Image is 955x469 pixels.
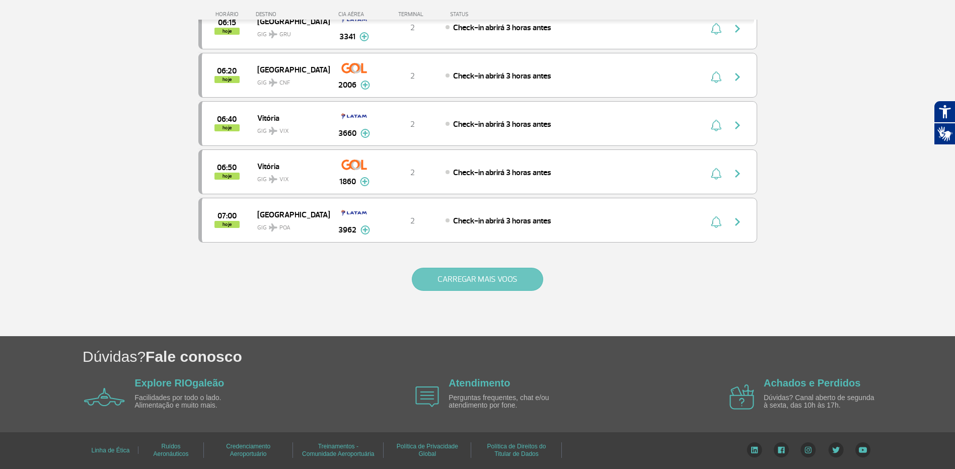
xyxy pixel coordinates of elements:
[279,79,290,88] span: CNF
[214,28,240,35] span: hoje
[279,30,291,39] span: GRU
[380,11,445,18] div: TERMINAL
[217,67,237,74] span: 2025-10-02 06:20:00
[731,168,744,180] img: seta-direita-painel-voo.svg
[828,442,844,457] img: Twitter
[410,71,415,81] span: 2
[257,73,322,88] span: GIG
[279,223,290,232] span: POA
[934,123,955,145] button: Abrir tradutor de língua de sinais.
[453,119,551,129] span: Check-in abrirá 3 horas antes
[711,168,721,180] img: sino-painel-voo.svg
[934,101,955,145] div: Plugin de acessibilidade da Hand Talk.
[410,119,415,129] span: 2
[453,23,551,33] span: Check-in abrirá 3 horas antes
[711,119,721,131] img: sino-painel-voo.svg
[449,394,564,410] p: Perguntas frequentes, chat e/ou atendimento por fone.
[154,439,189,461] a: Ruídos Aeronáuticos
[747,442,762,457] img: LinkedIn
[257,63,322,76] span: [GEOGRAPHIC_DATA]
[84,388,125,406] img: airplane icon
[410,168,415,178] span: 2
[711,71,721,83] img: sino-painel-voo.svg
[269,79,277,87] img: destiny_airplane.svg
[269,127,277,135] img: destiny_airplane.svg
[135,394,251,410] p: Facilidades por todo o lado. Alimentação e muito mais.
[217,164,237,171] span: 2025-10-02 06:50:00
[338,127,356,139] span: 3660
[731,23,744,35] img: seta-direita-painel-voo.svg
[302,439,374,461] a: Treinamentos - Comunidade Aeroportuária
[217,212,237,219] span: 2025-10-02 07:00:00
[214,173,240,180] span: hoje
[731,119,744,131] img: seta-direita-painel-voo.svg
[711,216,721,228] img: sino-painel-voo.svg
[218,19,236,26] span: 2025-10-02 06:15:00
[453,71,551,81] span: Check-in abrirá 3 horas antes
[800,442,816,457] img: Instagram
[257,218,322,232] span: GIG
[279,127,289,136] span: VIX
[257,121,322,136] span: GIG
[855,442,870,457] img: YouTube
[269,223,277,231] img: destiny_airplane.svg
[360,129,370,138] img: mais-info-painel-voo.svg
[731,216,744,228] img: seta-direita-painel-voo.svg
[360,225,370,234] img: mais-info-painel-voo.svg
[711,23,721,35] img: sino-painel-voo.svg
[214,221,240,228] span: hoje
[135,377,225,388] a: Explore RIOgaleão
[91,443,129,457] a: Linha de Ética
[269,30,277,38] img: destiny_airplane.svg
[339,176,356,188] span: 1860
[764,377,860,388] a: Achados e Perdidos
[731,71,744,83] img: seta-direita-painel-voo.svg
[774,442,789,457] img: Facebook
[256,11,329,18] div: DESTINO
[217,116,237,123] span: 2025-10-02 06:40:00
[729,384,754,410] img: airplane icon
[445,11,527,18] div: STATUS
[279,175,289,184] span: VIX
[338,79,356,91] span: 2006
[415,386,439,407] img: airplane icon
[359,32,369,41] img: mais-info-painel-voo.svg
[397,439,458,461] a: Política de Privacidade Global
[257,208,322,221] span: [GEOGRAPHIC_DATA]
[360,177,370,186] img: mais-info-painel-voo.svg
[269,175,277,183] img: destiny_airplane.svg
[339,31,355,43] span: 3341
[83,346,955,367] h1: Dúvidas?
[257,170,322,184] span: GIG
[257,25,322,39] span: GIG
[412,268,543,291] button: CARREGAR MAIS VOOS
[934,101,955,123] button: Abrir recursos assistivos.
[764,394,879,410] p: Dúvidas? Canal aberto de segunda à sexta, das 10h às 17h.
[487,439,546,461] a: Política de Direitos do Titular de Dados
[338,224,356,236] span: 3962
[410,23,415,33] span: 2
[449,377,510,388] a: Atendimento
[329,11,380,18] div: CIA AÉREA
[214,76,240,83] span: hoje
[453,216,551,226] span: Check-in abrirá 3 horas antes
[257,111,322,124] span: Vitória
[257,160,322,173] span: Vitória
[360,81,370,90] img: mais-info-painel-voo.svg
[214,124,240,131] span: hoje
[453,168,551,178] span: Check-in abrirá 3 horas antes
[410,216,415,226] span: 2
[201,11,256,18] div: HORÁRIO
[145,348,242,365] span: Fale conosco
[226,439,270,461] a: Credenciamento Aeroportuário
